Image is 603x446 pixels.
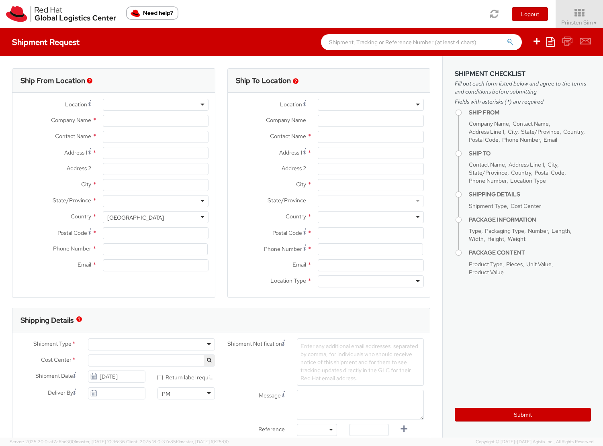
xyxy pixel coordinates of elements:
h4: Package Information [469,217,591,223]
button: Need help? [126,6,178,20]
span: Message [259,392,281,399]
img: rh-logistics-00dfa346123c4ec078e1.svg [6,6,116,22]
span: Company Name [51,116,91,124]
span: City [548,161,557,168]
span: Email [544,136,557,143]
h3: Ship From Location [20,77,85,85]
span: State/Province [53,197,91,204]
h4: Shipping Details [469,191,591,198]
h3: Ship To Location [236,77,291,85]
span: Cost Center [41,356,72,365]
span: Country [563,128,583,135]
span: City [296,181,306,188]
input: Return label required [157,375,163,380]
span: ▼ [593,20,598,26]
h4: Ship From [469,110,591,116]
span: Address 1 [279,149,302,156]
span: Location Type [510,177,546,184]
span: Height [487,235,504,242]
span: Width [469,235,484,242]
h4: Ship To [469,151,591,157]
span: Country [511,169,531,176]
span: Contact Name [55,132,91,140]
span: Unit Value [526,261,552,268]
span: Phone Number [502,136,540,143]
span: Email [292,261,306,268]
span: Company Name [469,120,509,127]
div: PM [162,390,170,398]
span: Fields with asterisks (*) are required [455,98,591,106]
span: Product Type [469,261,503,268]
span: Product Value [469,269,504,276]
span: Contact Name [469,161,505,168]
span: City [508,128,517,135]
span: Fill out each form listed below and agree to the terms and conditions before submitting [455,79,591,96]
span: master, [DATE] 10:25:00 [180,439,229,444]
span: Reference [258,426,285,433]
span: Client: 2025.18.0-37e85b1 [126,439,229,444]
input: Shipment, Tracking or Reference Number (at least 4 chars) [321,34,522,50]
span: Packaging Type [485,227,524,234]
h4: Package Content [469,250,591,256]
span: Email [78,261,91,268]
span: Length [552,227,570,234]
div: [GEOGRAPHIC_DATA] [107,214,164,222]
span: Weight [508,235,525,242]
h3: Shipment Checklist [455,70,591,77]
span: State/Province [268,197,306,204]
span: Cost Center [511,202,541,210]
span: master, [DATE] 10:36:36 [76,439,125,444]
span: Phone Number [469,177,507,184]
span: Address 1 [64,149,87,156]
span: Postal Code [469,136,499,143]
span: Address Line 1 [469,128,504,135]
button: Logout [512,7,548,21]
span: Postal Code [535,169,564,176]
span: Address Line 1 [509,161,544,168]
span: Contact Name [270,132,306,140]
label: Return label required [157,372,215,381]
span: Copyright © [DATE]-[DATE] Agistix Inc., All Rights Reserved [476,439,593,445]
span: Server: 2025.20.0-af7a6be3001 [10,439,125,444]
span: State/Province [521,128,560,135]
span: Country [286,213,306,220]
span: State/Province [469,169,507,176]
span: Shipment Type [469,202,507,210]
span: Country [71,213,91,220]
span: Contact Name [513,120,549,127]
span: Enter any additional email addresses, separated by comma, for individuals who should receive noti... [300,342,418,382]
h3: Shipping Details [20,316,74,324]
span: Company Name [266,116,306,124]
span: Address 2 [67,165,91,172]
button: Submit [455,408,591,422]
span: Shipment Date [35,372,73,380]
span: Prinsten Sim [561,19,598,26]
span: Location Type [270,277,306,284]
span: Phone Number [264,245,302,253]
span: Shipment Type [33,340,72,349]
span: Address 2 [282,165,306,172]
span: Shipment Notification [227,340,282,348]
span: Pieces [506,261,523,268]
span: Number [528,227,548,234]
span: Postal Code [57,229,87,236]
span: Phone Number [53,245,91,252]
span: Type [469,227,481,234]
span: Location [280,101,302,108]
span: City [81,181,91,188]
span: Deliver By [48,389,73,397]
h4: Shipment Request [12,38,80,47]
span: Postal Code [272,229,302,236]
span: Location [65,101,87,108]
